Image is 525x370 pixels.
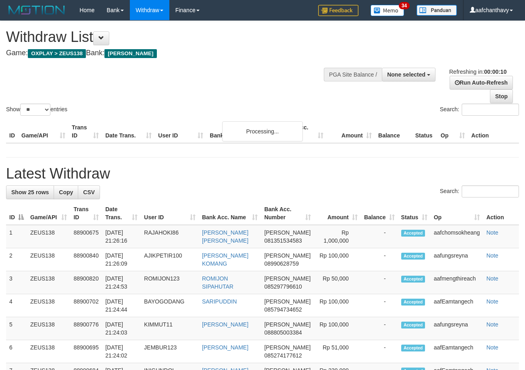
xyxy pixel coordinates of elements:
th: User ID [155,120,206,143]
td: ROMIJON123 [141,271,199,294]
span: Copy 088805003384 to clipboard [264,329,302,336]
th: Amount [327,120,375,143]
td: JEMBUR123 [141,340,199,363]
span: 34 [399,2,410,9]
td: Rp 100,000 [314,317,361,340]
td: Rp 1,000,000 [314,225,361,248]
input: Search: [462,104,519,116]
td: aafEamtangech [431,294,483,317]
span: [PERSON_NAME] [104,49,156,58]
input: Search: [462,185,519,197]
label: Show entries [6,104,67,116]
span: CSV [83,189,95,195]
a: Note [486,298,498,305]
a: SARIPUDDIN [202,298,237,305]
a: ROMIJON SIPAHUTAR [202,275,233,290]
th: Date Trans. [102,120,155,143]
div: PGA Site Balance / [324,68,382,81]
td: ZEUS138 [27,294,70,317]
span: Copy 085794734652 to clipboard [264,306,302,313]
a: CSV [78,185,100,199]
td: - [361,271,398,294]
a: Note [486,229,498,236]
span: Copy 08990628759 to clipboard [264,260,299,267]
h4: Game: Bank: [6,49,342,57]
img: panduan.png [417,5,457,16]
span: [PERSON_NAME] [264,321,310,328]
td: aafungsreyna [431,317,483,340]
td: 88900695 [70,340,102,363]
th: Balance: activate to sort column ascending [361,202,398,225]
td: aafungsreyna [431,248,483,271]
td: [DATE] 21:26:16 [102,225,141,248]
td: 5 [6,317,27,340]
th: Game/API: activate to sort column ascending [27,202,70,225]
span: OXPLAY > ZEUS138 [28,49,86,58]
th: Bank Acc. Name [206,120,278,143]
th: Trans ID [69,120,102,143]
a: Stop [490,89,513,103]
a: [PERSON_NAME] KOMANG [202,252,248,267]
span: Refreshing in: [449,69,506,75]
th: Status: activate to sort column ascending [398,202,431,225]
th: Bank Acc. Number: activate to sort column ascending [261,202,314,225]
span: Accepted [401,299,425,306]
td: AJIKPETIR100 [141,248,199,271]
th: Bank Acc. Number [278,120,326,143]
a: Show 25 rows [6,185,54,199]
th: Action [468,120,519,143]
td: 6 [6,340,27,363]
a: [PERSON_NAME] [PERSON_NAME] [202,229,248,244]
td: Rp 100,000 [314,294,361,317]
td: [DATE] 21:24:53 [102,271,141,294]
th: Status [412,120,437,143]
td: 1 [6,225,27,248]
span: None selected [387,71,425,78]
th: Date Trans.: activate to sort column ascending [102,202,141,225]
a: Copy [54,185,78,199]
td: [DATE] 21:24:02 [102,340,141,363]
span: Accepted [401,322,425,328]
span: [PERSON_NAME] [264,275,310,282]
a: Note [486,321,498,328]
span: Accepted [401,276,425,283]
span: [PERSON_NAME] [264,298,310,305]
img: MOTION_logo.png [6,4,67,16]
span: Show 25 rows [11,189,49,195]
td: ZEUS138 [27,271,70,294]
td: [DATE] 21:24:44 [102,294,141,317]
td: Rp 50,000 [314,271,361,294]
td: 2 [6,248,27,271]
span: Copy 081351534583 to clipboard [264,237,302,244]
td: - [361,340,398,363]
td: 3 [6,271,27,294]
span: Accepted [401,230,425,237]
td: - [361,317,398,340]
td: RAJAHOKI86 [141,225,199,248]
th: Game/API [18,120,69,143]
td: - [361,248,398,271]
td: 88900702 [70,294,102,317]
th: Op [437,120,468,143]
td: BAYOGODANG [141,294,199,317]
td: 88900776 [70,317,102,340]
th: Bank Acc. Name: activate to sort column ascending [199,202,261,225]
td: Rp 51,000 [314,340,361,363]
span: [PERSON_NAME] [264,344,310,351]
a: Note [486,344,498,351]
span: Accepted [401,345,425,351]
th: ID: activate to sort column descending [6,202,27,225]
td: [DATE] 21:26:09 [102,248,141,271]
td: - [361,294,398,317]
span: Copy 085274177612 to clipboard [264,352,302,359]
td: Rp 100,000 [314,248,361,271]
td: 88900820 [70,271,102,294]
select: Showentries [20,104,50,116]
div: Processing... [222,121,303,141]
label: Search: [440,104,519,116]
td: 4 [6,294,27,317]
th: Amount: activate to sort column ascending [314,202,361,225]
a: [PERSON_NAME] [202,344,248,351]
td: 88900840 [70,248,102,271]
label: Search: [440,185,519,197]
